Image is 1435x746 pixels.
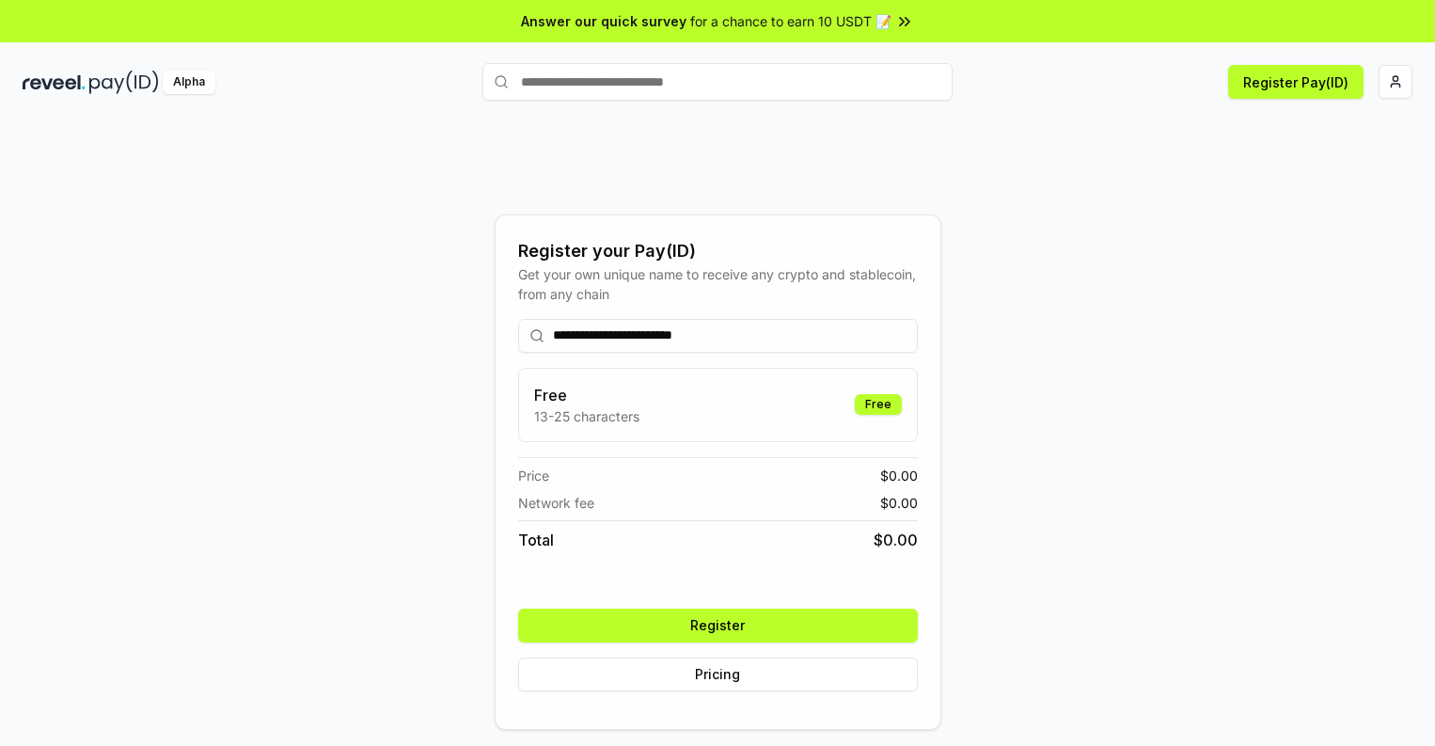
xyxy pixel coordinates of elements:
[518,238,918,264] div: Register your Pay(ID)
[880,466,918,485] span: $ 0.00
[518,264,918,304] div: Get your own unique name to receive any crypto and stablecoin, from any chain
[690,11,891,31] span: for a chance to earn 10 USDT 📝
[89,71,159,94] img: pay_id
[518,466,549,485] span: Price
[23,71,86,94] img: reveel_dark
[521,11,686,31] span: Answer our quick survey
[534,384,639,406] h3: Free
[518,609,918,643] button: Register
[518,493,594,513] span: Network fee
[1228,65,1364,99] button: Register Pay(ID)
[518,658,918,691] button: Pricing
[855,394,902,415] div: Free
[874,529,918,551] span: $ 0.00
[534,406,639,426] p: 13-25 characters
[880,493,918,513] span: $ 0.00
[163,71,215,94] div: Alpha
[518,529,554,551] span: Total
